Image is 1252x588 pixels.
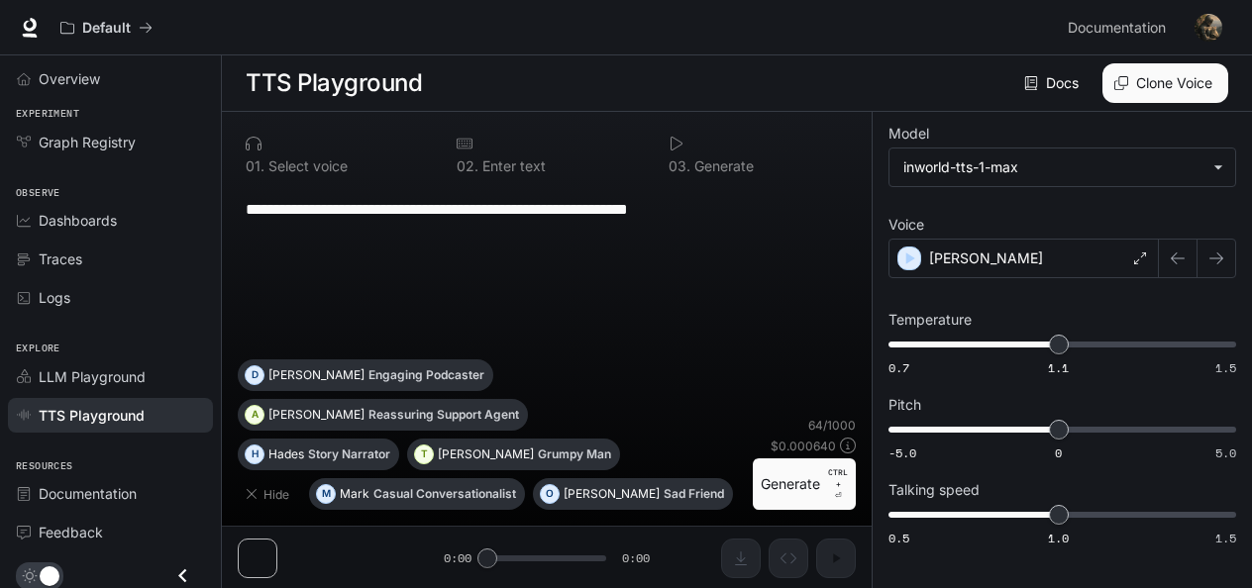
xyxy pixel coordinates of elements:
[888,398,921,412] p: Pitch
[268,369,365,381] p: [PERSON_NAME]
[828,466,848,490] p: CTRL +
[317,478,335,510] div: M
[52,8,161,48] button: All workspaces
[669,159,690,173] p: 0 3 .
[39,483,137,504] span: Documentation
[664,488,724,500] p: Sad Friend
[246,63,422,103] h1: TTS Playground
[8,515,213,549] a: Feedback
[8,61,213,96] a: Overview
[8,203,213,238] a: Dashboards
[1055,444,1062,461] span: 0
[246,359,263,391] div: D
[368,369,484,381] p: Engaging Podcaster
[533,478,733,510] button: O[PERSON_NAME]Sad Friend
[1048,359,1069,376] span: 1.1
[888,218,924,232] p: Voice
[888,483,980,497] p: Talking speed
[753,458,856,510] button: GenerateCTRL +⏎
[238,399,528,431] button: A[PERSON_NAME]Reassuring Support Agent
[39,366,146,387] span: LLM Playground
[828,466,848,502] p: ⏎
[39,405,145,426] span: TTS Playground
[8,280,213,315] a: Logs
[8,359,213,394] a: LLM Playground
[264,159,348,173] p: Select voice
[541,478,559,510] div: O
[1215,359,1236,376] span: 1.5
[888,359,909,376] span: 0.7
[246,399,263,431] div: A
[929,248,1043,268] p: [PERSON_NAME]
[268,409,365,421] p: [PERSON_NAME]
[888,444,916,461] span: -5.0
[39,68,100,89] span: Overview
[1020,63,1087,103] a: Docs
[888,313,972,327] p: Temperature
[309,478,525,510] button: MMarkCasual Conversationalist
[238,439,399,470] button: HHadesStory Narrator
[1068,16,1166,41] span: Documentation
[8,125,213,159] a: Graph Registry
[903,157,1203,177] div: inworld-tts-1-max
[457,159,478,173] p: 0 2 .
[1215,530,1236,546] span: 1.5
[246,159,264,173] p: 0 1 .
[238,478,301,510] button: Hide
[368,409,519,421] p: Reassuring Support Agent
[1102,63,1228,103] button: Clone Voice
[1048,530,1069,546] span: 1.0
[39,248,82,269] span: Traces
[1060,8,1181,48] a: Documentation
[340,488,369,500] p: Mark
[39,132,136,152] span: Graph Registry
[40,564,59,586] span: Dark mode toggle
[438,448,534,460] p: [PERSON_NAME]
[478,159,546,173] p: Enter text
[39,522,103,542] span: Feedback
[888,530,909,546] span: 0.5
[1215,444,1236,461] span: 5.0
[538,448,611,460] p: Grumpy Man
[888,127,929,141] p: Model
[407,439,620,470] button: T[PERSON_NAME]Grumpy Man
[415,439,433,470] div: T
[8,242,213,276] a: Traces
[1189,8,1228,48] button: User avatar
[564,488,660,500] p: [PERSON_NAME]
[8,476,213,511] a: Documentation
[308,448,390,460] p: Story Narrator
[238,359,493,391] button: D[PERSON_NAME]Engaging Podcaster
[246,439,263,470] div: H
[8,398,213,433] a: TTS Playground
[268,448,304,460] p: Hades
[82,20,131,37] p: Default
[690,159,754,173] p: Generate
[373,488,516,500] p: Casual Conversationalist
[39,287,70,308] span: Logs
[889,148,1235,186] div: inworld-tts-1-max
[1195,14,1222,42] img: User avatar
[39,210,117,231] span: Dashboards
